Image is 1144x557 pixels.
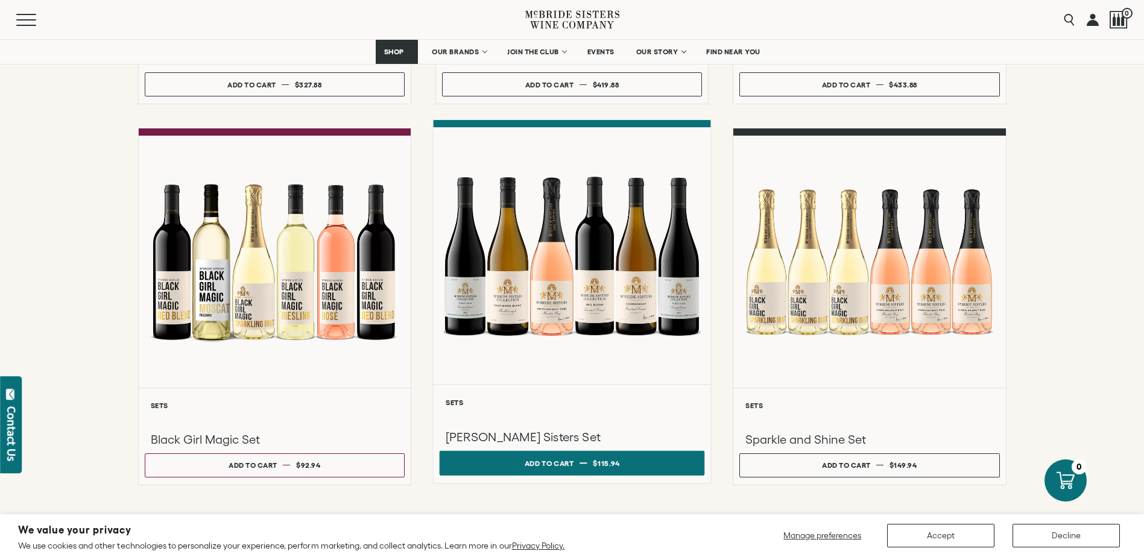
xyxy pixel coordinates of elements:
[889,81,917,89] span: $433.88
[745,432,993,447] h3: Sparkle and Shine Set
[745,401,993,409] h6: Sets
[593,81,619,89] span: $419.88
[18,525,564,535] h2: We value your privacy
[512,541,564,550] a: Privacy Policy.
[698,40,768,64] a: FIND NEAR YOU
[1072,459,1087,474] div: 0
[446,429,699,445] h3: [PERSON_NAME] Sisters Set
[1122,8,1133,19] span: 0
[580,40,622,64] a: EVENTS
[446,399,699,407] h6: Sets
[432,48,479,56] span: OUR BRANDS
[18,540,564,551] p: We use cookies and other technologies to personalize your experience, perform marketing, and coll...
[440,451,705,476] button: Add to cart $115.94
[525,76,574,93] div: Add to cart
[296,461,320,469] span: $92.94
[593,459,619,467] span: $115.94
[822,76,871,93] div: Add to cart
[424,40,493,64] a: OUR BRANDS
[145,453,405,477] button: Add to cart $92.94
[636,48,678,56] span: OUR STORY
[138,128,411,485] a: Black Girl Magic Set Sets Black Girl Magic Set Add to cart $92.94
[507,48,559,56] span: JOIN THE CLUB
[524,455,574,473] div: Add to cart
[384,48,404,56] span: SHOP
[887,524,994,547] button: Accept
[295,81,322,89] span: $327.88
[890,461,917,469] span: $149.94
[1013,524,1120,547] button: Decline
[16,14,60,26] button: Mobile Menu Trigger
[145,72,405,96] button: Add to cart $327.88
[733,128,1006,485] a: Sparkling and Shine Sparkling Set Sets Sparkle and Shine Set Add to cart $149.94
[376,40,418,64] a: SHOP
[499,40,574,64] a: JOIN THE CLUB
[822,456,871,474] div: Add to cart
[151,401,399,409] h6: Sets
[442,72,702,96] button: Add to cart $419.88
[432,120,711,483] a: McBride Sisters Set Sets [PERSON_NAME] Sisters Set Add to cart $115.94
[5,406,17,461] div: Contact Us
[151,432,399,447] h3: Black Girl Magic Set
[783,530,861,540] span: Manage preferences
[227,76,276,93] div: Add to cart
[706,48,760,56] span: FIND NEAR YOU
[739,72,999,96] button: Add to cart $433.88
[739,453,999,477] button: Add to cart $149.94
[628,40,693,64] a: OUR STORY
[587,48,615,56] span: EVENTS
[229,456,277,474] div: Add to cart
[776,524,869,547] button: Manage preferences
